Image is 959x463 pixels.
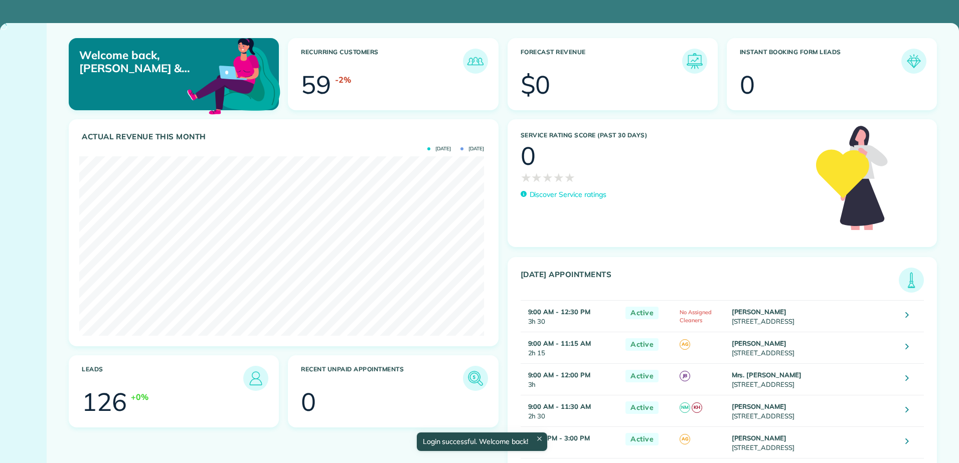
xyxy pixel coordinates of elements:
[528,371,590,379] strong: 9:00 AM - 12:00 PM
[521,143,536,168] div: 0
[685,51,705,71] img: icon_forecast_revenue-8c13a41c7ed35a8dcfafea3cbb826a0462acb37728057bba2d056411b612bbbe.png
[680,371,690,381] span: JB
[521,189,606,200] a: Discover Service ratings
[528,308,590,316] strong: 9:00 AM - 12:30 PM
[521,270,899,293] h3: [DATE] Appointments
[625,433,659,445] span: Active
[528,402,591,410] strong: 9:00 AM - 11:30 AM
[732,339,787,347] strong: [PERSON_NAME]
[521,49,682,74] h3: Forecast Revenue
[416,432,547,451] div: Login successful. Welcome back!
[521,426,621,458] td: 3h
[740,72,755,97] div: 0
[301,49,462,74] h3: Recurring Customers
[528,434,590,442] strong: 12:00 PM - 3:00 PM
[301,366,462,391] h3: Recent unpaid appointments
[521,168,532,186] span: ★
[521,300,621,332] td: 3h 30
[625,401,659,414] span: Active
[740,49,901,74] h3: Instant Booking Form Leads
[82,132,488,141] h3: Actual Revenue this month
[246,368,266,388] img: icon_leads-1bed01f49abd5b7fead27621c3d59655bb73ed531f8eeb49469d10e621d6b896.png
[542,168,553,186] span: ★
[680,434,690,444] span: AG
[901,270,921,290] img: icon_todays_appointments-901f7ab196bb0bea1936b74009e4eb5ffbc2d2711fa7634e0d609ed5ef32b18b.png
[301,72,331,97] div: 59
[732,308,787,316] strong: [PERSON_NAME]
[564,168,575,186] span: ★
[625,338,659,351] span: Active
[131,391,148,403] div: +0%
[521,395,621,426] td: 2h 30
[82,366,243,391] h3: Leads
[185,27,282,124] img: dashboard_welcome-42a62b7d889689a78055ac9021e634bf52bae3f8056760290aed330b23ab8690.png
[465,51,486,71] img: icon_recurring_customers-cf858462ba22bcd05b5a5880d41d6543d210077de5bb9ebc9590e49fd87d84ed.png
[732,371,802,379] strong: Mrs. [PERSON_NAME]
[729,426,898,458] td: [STREET_ADDRESS]
[904,51,924,71] img: icon_form_leads-04211a6a04a5b2264e4ee56bc0799ec3eb69b7e499cbb523a139df1d13a81ae0.png
[335,74,351,86] div: -2%
[301,389,316,414] div: 0
[732,434,787,442] strong: [PERSON_NAME]
[531,168,542,186] span: ★
[521,332,621,363] td: 2h 15
[465,368,486,388] img: icon_unpaid_appointments-47b8ce3997adf2238b356f14209ab4cced10bd1f174958f3ca8f1d0dd7fffeee.png
[625,370,659,382] span: Active
[530,189,606,200] p: Discover Service ratings
[82,389,127,414] div: 126
[729,332,898,363] td: [STREET_ADDRESS]
[729,363,898,395] td: [STREET_ADDRESS]
[729,300,898,332] td: [STREET_ADDRESS]
[427,146,451,151] span: [DATE]
[729,395,898,426] td: [STREET_ADDRESS]
[79,49,212,75] p: Welcome back, [PERSON_NAME] & [PERSON_NAME]!
[528,339,591,347] strong: 9:00 AM - 11:15 AM
[732,402,787,410] strong: [PERSON_NAME]
[553,168,564,186] span: ★
[521,132,807,139] h3: Service Rating score (past 30 days)
[692,402,702,413] span: KH
[680,402,690,413] span: NM
[680,339,690,350] span: AG
[521,72,551,97] div: $0
[521,363,621,395] td: 3h
[680,309,712,324] span: No Assigned Cleaners
[625,307,659,319] span: Active
[460,146,484,151] span: [DATE]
